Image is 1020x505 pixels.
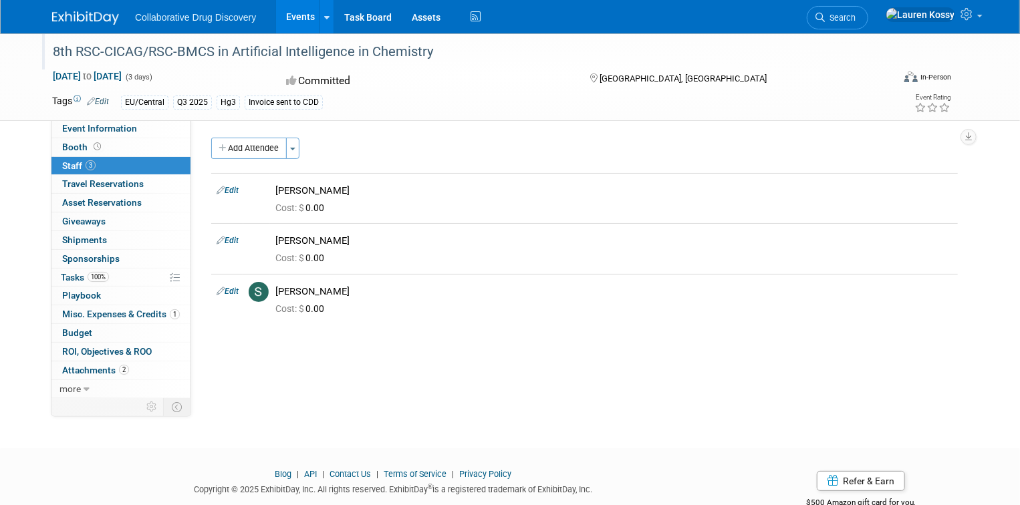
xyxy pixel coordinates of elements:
[121,96,168,110] div: EU/Central
[275,303,330,314] span: 0.00
[62,290,101,301] span: Playbook
[817,471,905,491] a: Refer & Earn
[52,480,734,496] div: Copyright © 2025 ExhibitDay, Inc. All rights reserved. ExhibitDay is a registered trademark of Ex...
[914,94,950,101] div: Event Rating
[62,178,144,189] span: Travel Reservations
[62,346,152,357] span: ROI, Objectives & ROO
[449,469,457,479] span: |
[217,236,239,245] a: Edit
[51,287,190,305] a: Playbook
[275,252,330,263] span: 0.00
[51,305,190,323] a: Misc. Expenses & Credits1
[217,186,239,195] a: Edit
[51,343,190,361] a: ROI, Objectives & ROO
[51,120,190,138] a: Event Information
[293,469,302,479] span: |
[275,184,952,197] div: [PERSON_NAME]
[304,469,317,479] a: API
[170,309,180,319] span: 1
[52,94,109,110] td: Tags
[920,72,951,82] div: In-Person
[275,303,305,314] span: Cost: $
[61,272,109,283] span: Tasks
[211,138,287,159] button: Add Attendee
[249,282,269,302] img: S.jpg
[52,11,119,25] img: ExhibitDay
[62,253,120,264] span: Sponsorships
[275,234,952,247] div: [PERSON_NAME]
[62,142,104,152] span: Booth
[51,361,190,379] a: Attachments2
[81,71,94,81] span: to
[51,250,190,268] a: Sponsorships
[818,69,951,90] div: Event Format
[52,70,122,82] span: [DATE] [DATE]
[140,398,164,415] td: Personalize Event Tab Strip
[86,160,96,170] span: 3
[62,160,96,171] span: Staff
[807,6,868,29] a: Search
[373,469,382,479] span: |
[600,73,767,83] span: [GEOGRAPHIC_DATA], [GEOGRAPHIC_DATA]
[62,197,142,208] span: Asset Reservations
[59,383,81,394] span: more
[319,469,328,479] span: |
[904,71,918,82] img: Format-Inperson.png
[330,469,371,479] a: Contact Us
[275,202,305,213] span: Cost: $
[164,398,191,415] td: Toggle Event Tabs
[51,194,190,212] a: Asset Reservations
[275,202,330,213] span: 0.00
[51,175,190,193] a: Travel Reservations
[62,234,107,245] span: Shipments
[51,324,190,342] a: Budget
[275,285,952,298] div: [PERSON_NAME]
[428,483,432,490] sup: ®
[51,212,190,230] a: Giveaways
[91,142,104,152] span: Booth not reserved yet
[62,327,92,338] span: Budget
[275,469,291,479] a: Blog
[275,252,305,263] span: Cost: $
[282,69,568,93] div: Committed
[62,216,106,226] span: Giveaways
[119,365,129,375] span: 2
[217,287,239,296] a: Edit
[87,97,109,106] a: Edit
[62,123,137,134] span: Event Information
[88,272,109,282] span: 100%
[124,73,152,81] span: (3 days)
[62,309,180,319] span: Misc. Expenses & Credits
[51,157,190,175] a: Staff3
[459,469,511,479] a: Privacy Policy
[886,7,955,22] img: Lauren Kossy
[173,96,212,110] div: Q3 2025
[62,365,129,375] span: Attachments
[51,138,190,156] a: Booth
[825,13,856,23] span: Search
[217,96,240,110] div: Hg3
[51,380,190,398] a: more
[48,40,874,64] div: 8th RSC-CICAG/RSC-BMCS in Artificial Intelligence in Chemistry
[51,231,190,249] a: Shipments
[135,12,256,23] span: Collaborative Drug Discovery
[245,96,323,110] div: Invoice sent to CDD
[51,269,190,287] a: Tasks100%
[384,469,447,479] a: Terms of Service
